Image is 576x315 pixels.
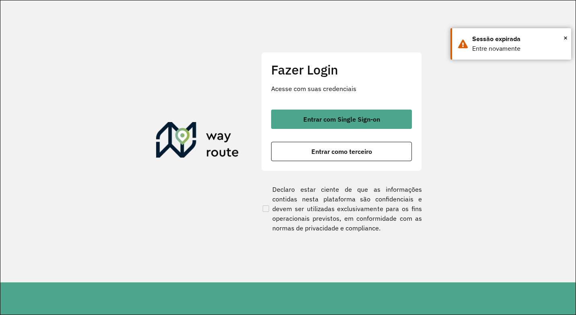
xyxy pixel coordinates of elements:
button: button [271,142,412,161]
button: button [271,110,412,129]
span: Entrar com Single Sign-on [303,116,380,122]
span: × [564,32,568,44]
p: Acesse com suas credenciais [271,84,412,93]
button: Close [564,32,568,44]
span: Entrar como terceiro [311,148,372,155]
img: Roteirizador AmbevTech [156,122,239,161]
label: Declaro estar ciente de que as informações contidas nesta plataforma são confidenciais e devem se... [261,184,422,233]
h2: Fazer Login [271,62,412,77]
div: Entre novamente [472,44,565,54]
div: Sessão expirada [472,34,565,44]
